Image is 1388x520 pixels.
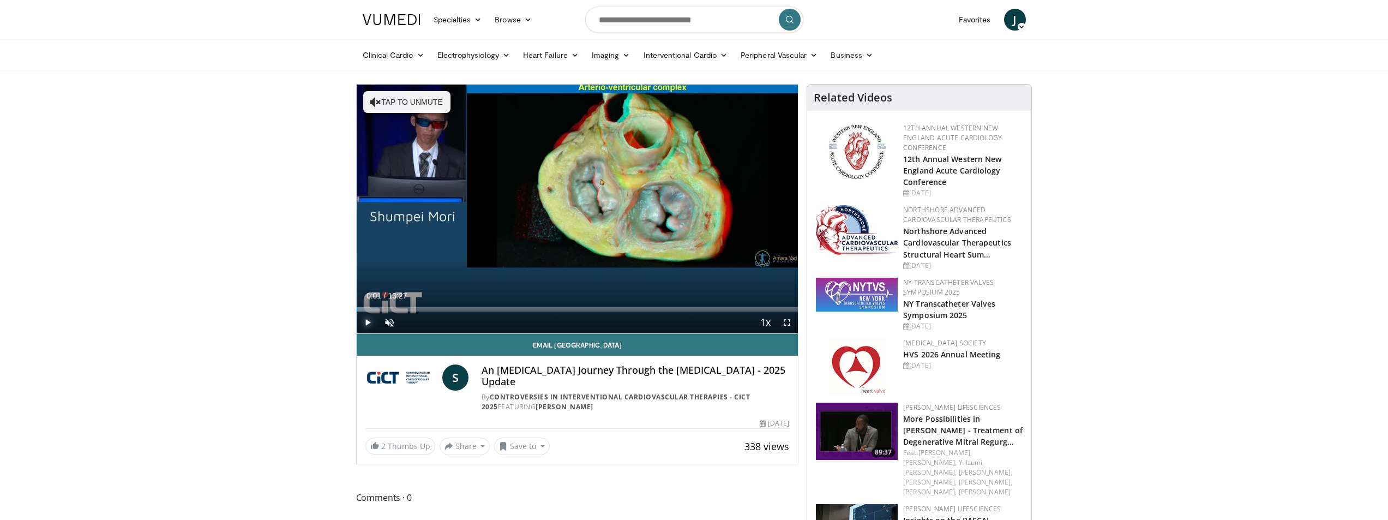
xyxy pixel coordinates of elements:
span: / [384,291,386,300]
img: 0148279c-cbd4-41ce-850e-155379fed24c.png.150x105_q85_autocrop_double_scale_upscale_version-0.2.png [828,338,886,396]
a: 2 Thumbs Up [365,438,435,455]
a: [MEDICAL_DATA] Society [903,338,986,348]
img: 0954f259-7907-4053-a817-32a96463ecc8.png.150x105_q85_autocrop_double_scale_upscale_version-0.2.png [827,123,887,181]
button: Unmute [378,312,400,333]
button: Play [357,312,378,333]
div: [DATE] [903,361,1023,370]
a: HVS 2026 Annual Meeting [903,349,1000,360]
a: NorthShore Advanced Cardiovascular Therapeutics [903,205,1011,224]
a: [PERSON_NAME], [959,468,1012,477]
button: Playback Rate [754,312,776,333]
a: S [442,364,468,391]
a: Heart Failure [516,44,585,66]
img: 41cd36ca-1716-454e-a7c0-f193de92ed07.150x105_q85_crop-smart_upscale.jpg [816,403,898,460]
a: 12th Annual Western New England Acute Cardiology Conference [903,154,1001,187]
a: [PERSON_NAME] Lifesciences [903,504,1001,513]
a: [PERSON_NAME], [959,477,1012,487]
h4: Related Videos [814,91,892,104]
div: [DATE] [760,419,789,428]
button: Share [440,438,490,455]
img: Controversies in Interventional Cardiovascular Therapies - CICT 2025 [365,364,438,391]
a: Favorites [952,9,998,31]
a: Clinical Cardio [356,44,431,66]
a: [PERSON_NAME], [903,458,957,467]
a: Electrophysiology [431,44,516,66]
div: Feat. [903,448,1023,497]
a: [PERSON_NAME], [918,448,972,457]
a: Specialties [427,9,489,31]
span: 0:01 [366,291,381,300]
a: [PERSON_NAME] Lifesciences [903,403,1001,412]
video-js: Video Player [357,85,798,334]
span: Comments 0 [356,491,799,505]
a: [PERSON_NAME], [903,487,957,497]
div: Progress Bar [357,307,798,312]
a: More Possibilities in [PERSON_NAME] - Treatment of Degenerative Mitral Regurg… [903,414,1023,447]
a: Browse [488,9,538,31]
a: 12th Annual Western New England Acute Cardiology Conference [903,123,1002,152]
h4: An [MEDICAL_DATA] Journey Through the [MEDICAL_DATA] - 2025 Update [482,364,789,388]
div: By FEATURING [482,392,789,412]
a: Peripheral Vascular [734,44,824,66]
img: VuMedi Logo [363,14,420,25]
img: 381df6ae-7034-46cc-953d-58fc09a18a66.png.150x105_q85_autocrop_double_scale_upscale_version-0.2.png [816,278,898,312]
a: [PERSON_NAME], [903,477,957,487]
span: 338 views [744,440,789,453]
span: 13:27 [388,291,407,300]
div: [DATE] [903,321,1023,331]
a: [PERSON_NAME], [903,468,957,477]
a: Business [824,44,880,66]
div: [DATE] [903,188,1023,198]
input: Search topics, interventions [585,7,803,33]
div: [DATE] [903,261,1023,271]
a: [PERSON_NAME] [536,402,593,411]
a: [PERSON_NAME] [959,487,1011,497]
a: Controversies in Interventional Cardiovascular Therapies - CICT 2025 [482,392,750,411]
a: Northshore Advanced Cardiovascular Therapeutics Structural Heart Sum… [903,226,1011,259]
a: J [1004,9,1026,31]
button: Fullscreen [776,312,798,333]
button: Tap to unmute [363,91,450,113]
a: Y. Izumi, [959,458,984,467]
button: Save to [494,438,550,455]
a: 89:37 [816,403,898,460]
a: Imaging [585,44,637,66]
a: Email [GEOGRAPHIC_DATA] [357,334,798,356]
a: NY Transcatheter Valves Symposium 2025 [903,298,995,320]
span: 89:37 [872,447,895,457]
span: 2 [381,441,386,451]
a: NY Transcatheter Valves Symposium 2025 [903,278,994,297]
a: Interventional Cardio [637,44,735,66]
img: 45d48ad7-5dc9-4e2c-badc-8ed7b7f471c1.jpg.150x105_q85_autocrop_double_scale_upscale_version-0.2.jpg [816,205,898,255]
